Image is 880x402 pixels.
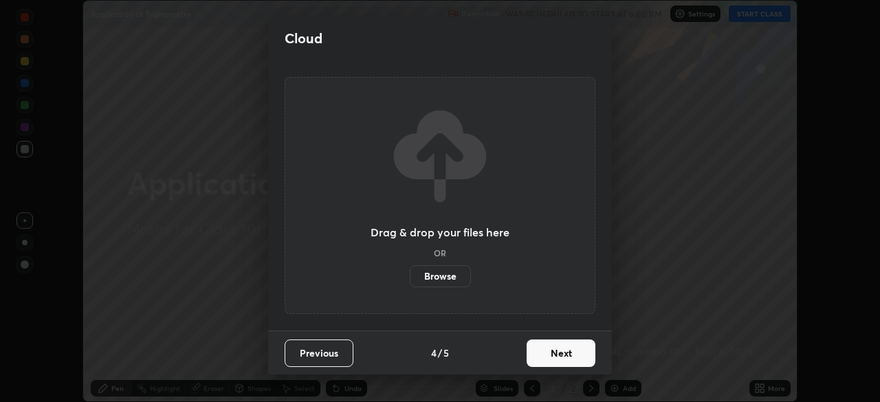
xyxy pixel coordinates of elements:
[434,249,446,257] h5: OR
[285,30,322,47] h2: Cloud
[438,346,442,360] h4: /
[371,227,509,238] h3: Drag & drop your files here
[443,346,449,360] h4: 5
[285,339,353,367] button: Previous
[527,339,595,367] button: Next
[431,346,437,360] h4: 4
